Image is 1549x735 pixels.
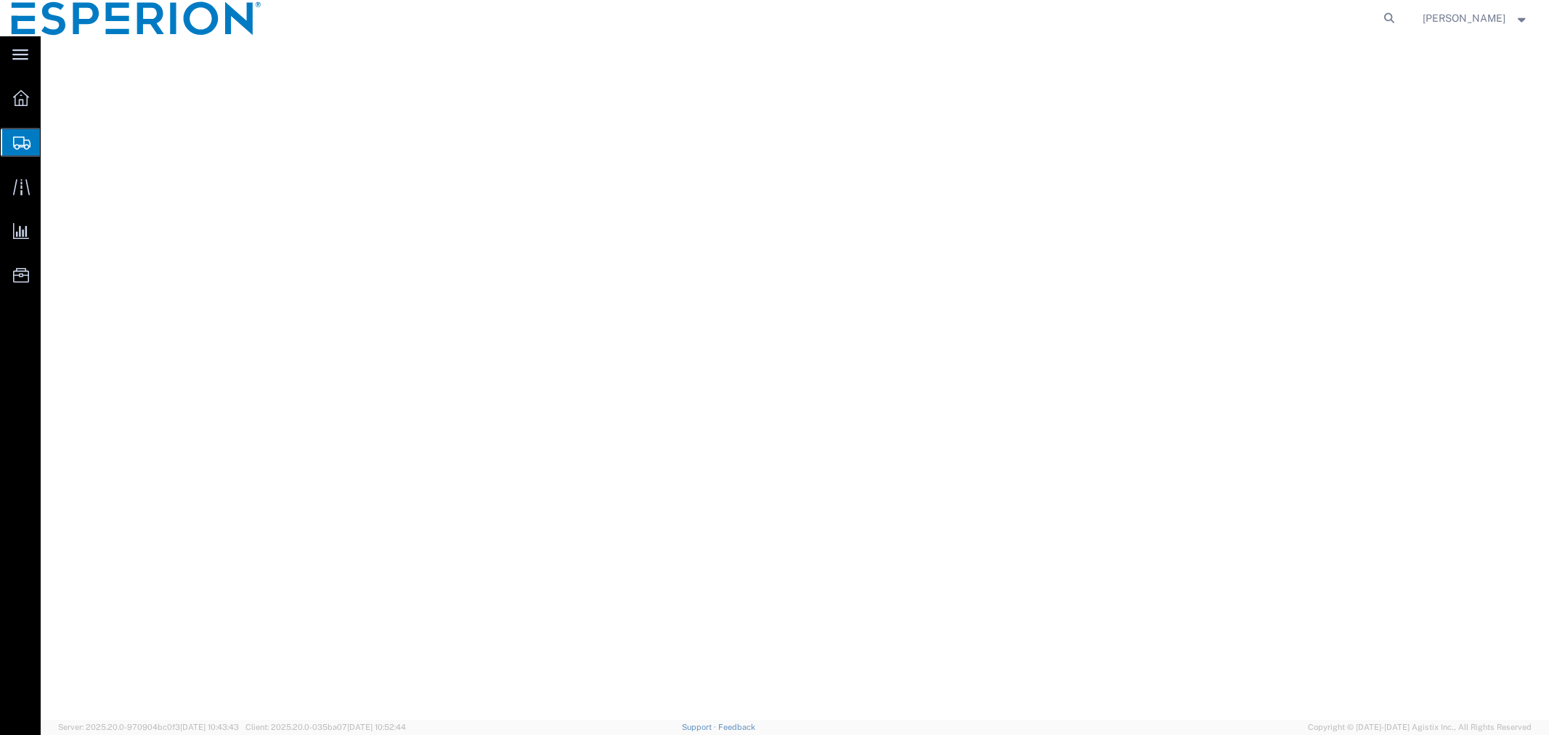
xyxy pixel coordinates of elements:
[245,723,406,731] span: Client: 2025.20.0-035ba07
[1422,9,1529,27] button: [PERSON_NAME]
[180,723,239,731] span: [DATE] 10:43:43
[1423,10,1505,26] span: Alexandra Breaux
[58,723,239,731] span: Server: 2025.20.0-970904bc0f3
[41,36,1549,720] iframe: FS Legacy Container
[718,723,755,731] a: Feedback
[1308,721,1532,734] span: Copyright © [DATE]-[DATE] Agistix Inc., All Rights Reserved
[682,723,718,731] a: Support
[347,723,406,731] span: [DATE] 10:52:44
